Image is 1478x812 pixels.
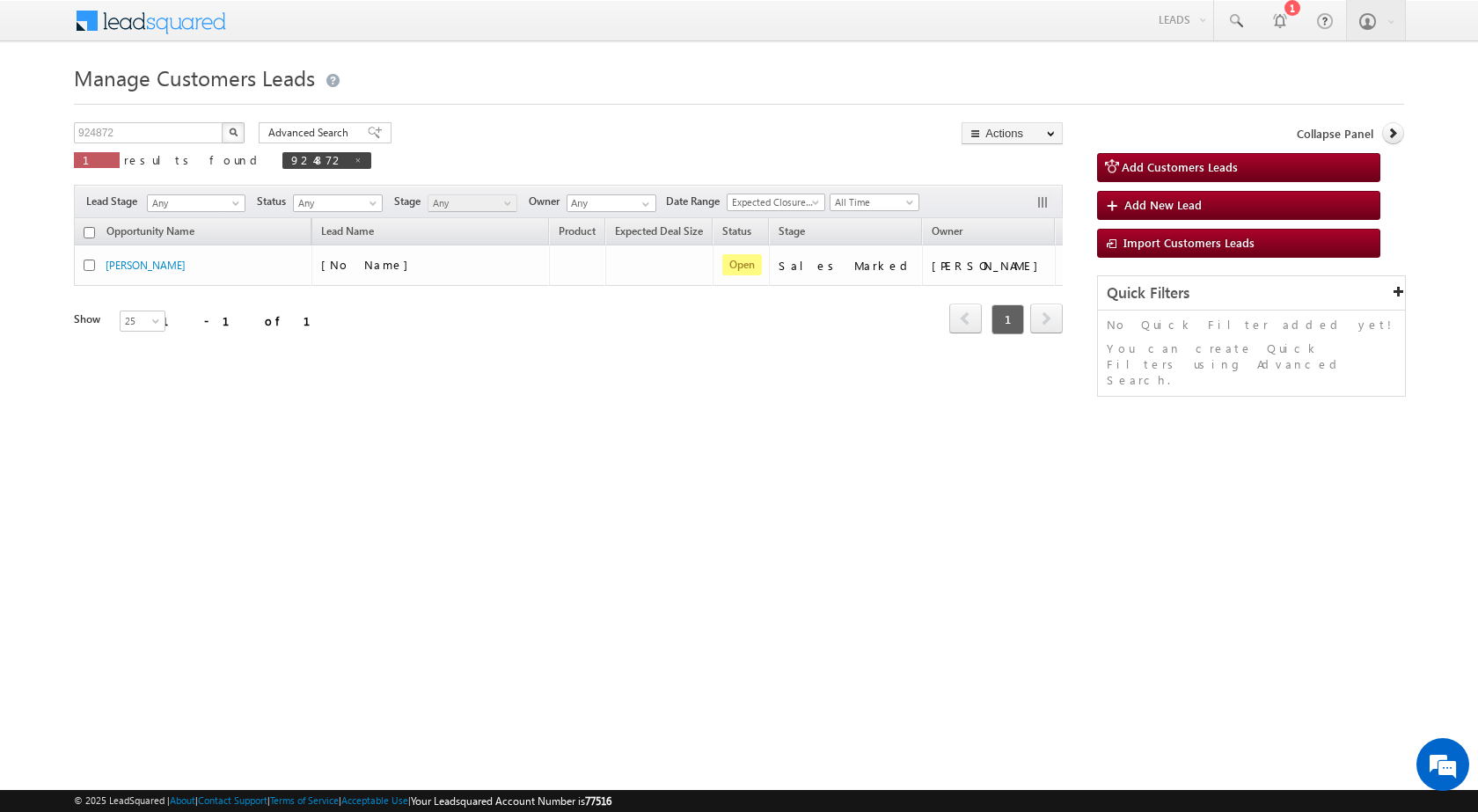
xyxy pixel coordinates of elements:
[428,194,517,212] a: Any
[779,258,914,274] div: Sales Marked
[1030,304,1063,333] span: next
[83,152,111,167] span: 1
[991,304,1024,334] span: 1
[170,794,195,806] a: About
[722,254,762,275] span: Open
[932,258,1047,274] div: [PERSON_NAME]
[229,128,238,136] img: Search
[268,125,354,141] span: Advanced Search
[84,227,95,238] input: Check all records
[585,794,611,808] span: 77516
[615,224,703,238] span: Expected Deal Size
[312,222,383,245] span: Lead Name
[830,194,919,211] a: All Time
[713,222,760,245] a: Status
[728,194,819,210] span: Expected Closure Date
[411,794,611,808] span: Your Leadsquared Account Number is
[932,224,962,238] span: Owner
[567,194,656,212] input: Type to Search
[294,195,377,211] span: Any
[1124,197,1202,212] span: Add New Lead
[74,311,106,327] div: Show
[1107,340,1396,388] p: You can create Quick Filters using Advanced Search.
[428,195,512,211] span: Any
[949,304,982,333] span: prev
[257,194,293,209] span: Status
[98,222,203,245] a: Opportunity Name
[162,311,332,331] div: 1 - 1 of 1
[949,305,982,333] a: prev
[1030,305,1063,333] a: next
[633,195,655,213] a: Show All Items
[1107,317,1396,333] p: No Quick Filter added yet!
[559,224,596,238] span: Product
[148,195,239,211] span: Any
[120,311,165,332] a: 25
[1122,159,1238,174] span: Add Customers Leads
[124,152,264,167] span: results found
[74,63,315,91] span: Manage Customers Leads
[394,194,428,209] span: Stage
[293,194,383,212] a: Any
[321,257,417,272] span: [No Name]
[198,794,267,806] a: Contact Support
[86,194,144,209] span: Lead Stage
[770,222,814,245] a: Stage
[291,152,345,167] span: 924872
[666,194,727,209] span: Date Range
[1123,235,1255,250] span: Import Customers Leads
[1297,126,1373,142] span: Collapse Panel
[606,222,712,245] a: Expected Deal Size
[830,194,914,210] span: All Time
[1056,221,1108,244] span: Actions
[147,194,245,212] a: Any
[270,794,339,806] a: Terms of Service
[779,224,805,238] span: Stage
[727,194,825,211] a: Expected Closure Date
[529,194,567,209] span: Owner
[962,122,1063,144] button: Actions
[106,224,194,238] span: Opportunity Name
[1098,276,1405,311] div: Quick Filters
[341,794,408,806] a: Acceptable Use
[74,793,611,809] span: © 2025 LeadSquared | | | | |
[121,313,167,329] span: 25
[106,259,186,272] a: [PERSON_NAME]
